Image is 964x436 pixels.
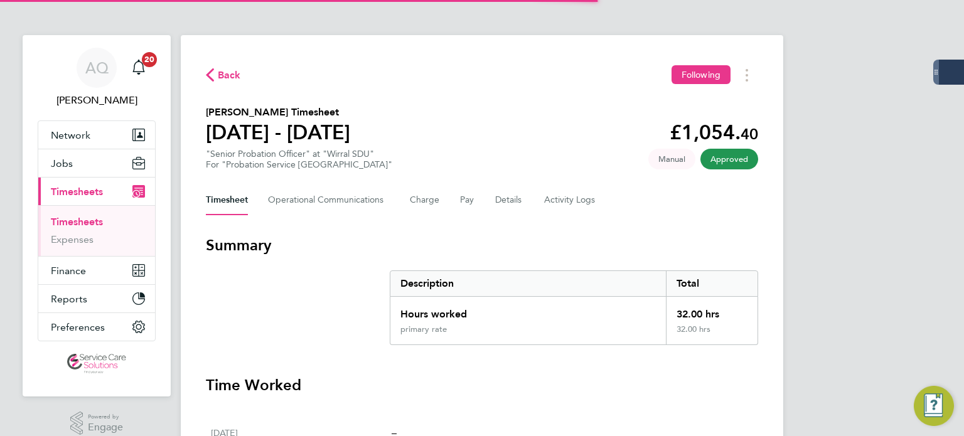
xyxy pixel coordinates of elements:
a: Go to home page [38,354,156,374]
button: Following [672,65,731,84]
span: Powered by [88,412,123,422]
nav: Main navigation [23,35,171,396]
button: Finance [38,257,155,284]
button: Jobs [38,149,155,177]
button: Preferences [38,313,155,341]
span: 20 [142,52,157,67]
span: Timesheets [51,186,103,198]
div: Timesheets [38,205,155,256]
button: Details [495,185,524,215]
span: AQ [85,60,109,76]
div: For "Probation Service [GEOGRAPHIC_DATA]" [206,159,392,170]
img: servicecare-logo-retina.png [67,354,126,374]
button: Engage Resource Center [914,386,954,426]
span: This timesheet has been approved. [700,149,758,169]
button: Network [38,121,155,149]
a: AQ[PERSON_NAME] [38,48,156,108]
button: Back [206,67,241,83]
span: Back [218,68,241,83]
div: 32.00 hrs [666,324,758,344]
span: Jobs [51,157,73,169]
app-decimal: £1,054. [670,120,758,144]
div: Summary [390,270,758,345]
button: Operational Communications [268,185,390,215]
a: 20 [126,48,151,88]
span: Preferences [51,321,105,333]
h2: [PERSON_NAME] Timesheet [206,105,350,120]
span: This timesheet was manually created. [648,149,695,169]
div: primary rate [400,324,447,334]
a: Expenses [51,233,94,245]
h3: Time Worked [206,375,758,395]
span: Finance [51,265,86,277]
div: Hours worked [390,297,666,324]
a: Timesheets [51,216,103,228]
a: Powered byEngage [70,412,124,435]
span: Engage [88,422,123,433]
button: Reports [38,285,155,312]
span: Following [682,69,720,80]
button: Timesheets [38,178,155,205]
div: 32.00 hrs [666,297,758,324]
button: Timesheet [206,185,248,215]
button: Activity Logs [544,185,597,215]
div: Total [666,271,758,296]
button: Pay [460,185,475,215]
h3: Summary [206,235,758,255]
h1: [DATE] - [DATE] [206,120,350,145]
div: Description [390,271,666,296]
span: Network [51,129,90,141]
span: 40 [741,125,758,143]
span: Andrew Quinney [38,93,156,108]
span: Reports [51,293,87,305]
button: Timesheets Menu [736,65,758,85]
div: "Senior Probation Officer" at "Wirral SDU" [206,149,392,170]
button: Charge [410,185,440,215]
